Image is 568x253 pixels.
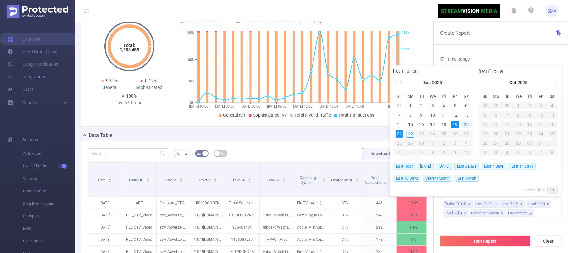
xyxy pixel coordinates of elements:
div: 21 [502,130,513,138]
span: Time Range [440,57,470,62]
td: September 22, 2025 [405,129,416,139]
span: MRC [23,222,75,235]
td: September 30, 2025 [416,139,427,148]
th: Sun [479,92,491,101]
td: October 13, 2025 [491,120,502,129]
span: Last 7 Days [482,163,506,170]
span: 100% [126,94,137,99]
span: Click Fraud [23,235,75,247]
td: September 17, 2025 [427,120,439,129]
div: Sophisticated [129,84,169,91]
div: 15 [513,121,524,128]
th: Thu [438,92,449,101]
div: 5 [479,111,491,119]
div: 21 [396,130,403,138]
td: November 5, 2025 [513,148,524,157]
td: September 11, 2025 [438,110,449,120]
div: 28 [394,139,405,147]
td: October 14, 2025 [502,120,513,129]
a: Sep [423,76,432,89]
tspan: 60% [188,58,194,62]
th: Fri [535,92,546,101]
div: 12 [451,111,459,119]
div: 2 [524,102,535,109]
td: October 29, 2025 [513,139,524,148]
td: September 3, 2025 [427,101,439,110]
div: 29 [491,102,502,109]
div: 6 [491,111,502,119]
a: Usage Notification [7,58,58,70]
td: September 20, 2025 [461,120,472,129]
div: 20 [463,121,470,128]
span: Fr [535,94,546,99]
td: October 5, 2025 [479,110,491,120]
td: October 12, 2025 [479,120,491,129]
td: September 5, 2025 [449,101,461,110]
a: Oct [509,76,517,89]
th: Tue [416,92,427,101]
td: October 18, 2025 [546,120,558,129]
tspan: 180K [402,31,410,35]
div: 17 [535,121,546,128]
div: 20 [491,130,502,138]
div: Invalid Traffic [110,99,149,106]
td: September 30, 2025 [502,101,513,110]
a: select time [524,184,545,196]
span: Su [394,94,405,99]
div: 28 [479,102,491,109]
td: November 8, 2025 [546,148,558,157]
tspan: [DATE] 18:00 [345,104,364,109]
span: 0.12% [145,78,157,83]
div: Level 5 (l5) [445,209,462,217]
td: October 22, 2025 [513,129,524,139]
i: icon: close [494,202,497,206]
td: September 15, 2025 [405,120,416,129]
div: 29 [513,139,524,147]
div: 8 [427,149,439,156]
td: October 28, 2025 [502,139,513,148]
td: October 20, 2025 [491,129,502,139]
th: Thu [524,92,535,101]
td: October 6, 2025 [491,110,502,120]
div: 31 [535,139,546,147]
div: 18 [546,121,558,128]
span: Current Month [423,175,452,182]
th: Mon [491,92,502,101]
div: 31 [396,102,403,109]
div: 4 [546,102,558,109]
td: September 16, 2025 [416,120,427,129]
li: Level 5 (l5) [444,209,468,217]
i: icon: bg-colors [197,151,201,155]
span: [DATE] [418,163,434,170]
div: 13 [491,121,502,128]
span: Mo [405,94,416,99]
td: October 16, 2025 [524,120,535,129]
td: September 29, 2025 [405,139,416,148]
div: 9 [524,111,535,119]
div: 1 [407,102,414,109]
span: Th [438,94,449,99]
tspan: 100% [186,31,194,35]
span: SMA [548,5,557,17]
td: October 5, 2025 [394,148,405,157]
div: 7 [502,111,513,119]
tspan: [DATE] 23:00 [388,104,407,109]
tspan: [DATE] 09:00 [267,104,286,109]
div: General [90,84,129,91]
th: Fri [449,92,461,101]
td: October 11, 2025 [546,110,558,120]
div: 6 [524,149,535,156]
span: Mo [491,94,502,99]
div: 27 [491,139,502,147]
div: 16 [418,121,425,128]
td: October 19, 2025 [479,129,491,139]
div: 18 [440,121,448,128]
span: Tu [502,94,513,99]
div: 7 [396,111,403,119]
div: 23 [524,130,535,138]
div: 24 [427,130,439,138]
span: Last 30 Days [394,175,420,182]
div: 10 [429,111,436,119]
input: End date [479,68,558,75]
a: Last year (Control + left) [392,76,400,89]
